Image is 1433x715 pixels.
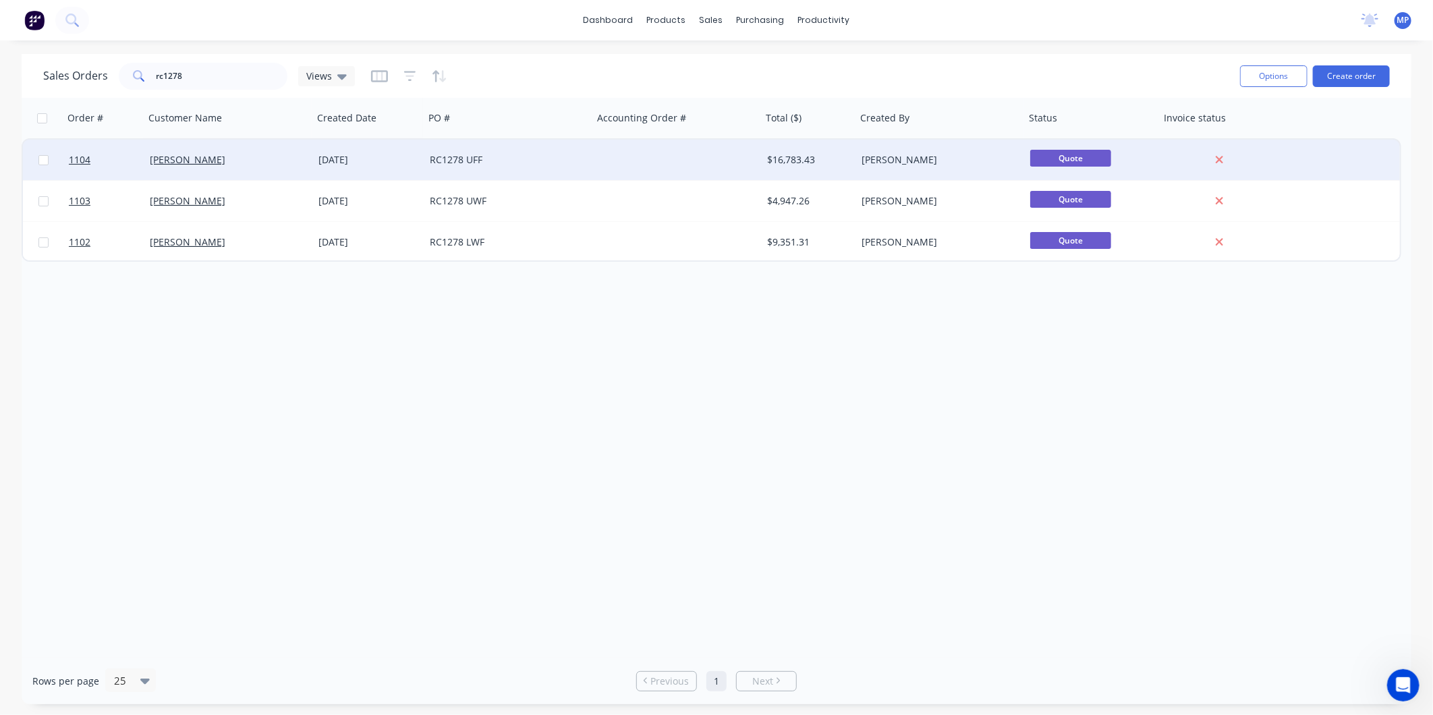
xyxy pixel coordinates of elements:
[306,69,332,83] span: Views
[148,111,222,125] div: Customer Name
[693,10,730,30] div: sales
[69,222,150,262] a: 1102
[767,194,847,208] div: $4,947.26
[631,671,802,691] ul: Pagination
[1030,232,1111,249] span: Quote
[1397,14,1409,26] span: MP
[791,10,857,30] div: productivity
[430,194,580,208] div: RC1278 UWF
[317,111,376,125] div: Created Date
[862,153,1011,167] div: [PERSON_NAME]
[67,111,103,125] div: Order #
[318,235,419,249] div: [DATE]
[150,153,225,166] a: [PERSON_NAME]
[737,675,796,688] a: Next page
[767,153,847,167] div: $16,783.43
[32,675,99,688] span: Rows per page
[69,181,150,221] a: 1103
[1313,65,1390,87] button: Create order
[1029,111,1057,125] div: Status
[318,194,419,208] div: [DATE]
[1030,150,1111,167] span: Quote
[430,235,580,249] div: RC1278 LWF
[157,63,288,90] input: Search...
[862,235,1011,249] div: [PERSON_NAME]
[43,69,108,82] h1: Sales Orders
[577,10,640,30] a: dashboard
[1387,669,1420,702] iframe: Intercom live chat
[706,671,727,691] a: Page 1 is your current page
[640,10,693,30] div: products
[766,111,802,125] div: Total ($)
[1164,111,1226,125] div: Invoice status
[862,194,1011,208] div: [PERSON_NAME]
[597,111,686,125] div: Accounting Order #
[767,235,847,249] div: $9,351.31
[428,111,450,125] div: PO #
[69,153,90,167] span: 1104
[430,153,580,167] div: RC1278 UFF
[730,10,791,30] div: purchasing
[69,235,90,249] span: 1102
[651,675,690,688] span: Previous
[1030,191,1111,208] span: Quote
[69,140,150,180] a: 1104
[752,675,773,688] span: Next
[637,675,696,688] a: Previous page
[69,194,90,208] span: 1103
[1240,65,1308,87] button: Options
[24,10,45,30] img: Factory
[150,194,225,207] a: [PERSON_NAME]
[150,235,225,248] a: [PERSON_NAME]
[860,111,909,125] div: Created By
[318,153,419,167] div: [DATE]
